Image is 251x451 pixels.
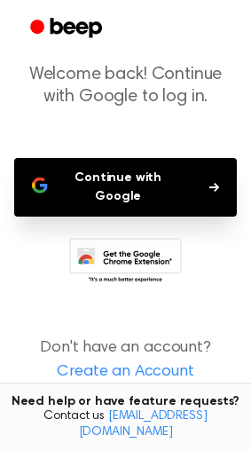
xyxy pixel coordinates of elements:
[14,158,237,217] button: Continue with Google
[14,336,237,384] p: Don't have an account?
[11,409,240,440] span: Contact us
[14,64,237,108] p: Welcome back! Continue with Google to log in.
[18,360,233,384] a: Create an Account
[79,410,208,439] a: [EMAIL_ADDRESS][DOMAIN_NAME]
[18,12,118,46] a: Beep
